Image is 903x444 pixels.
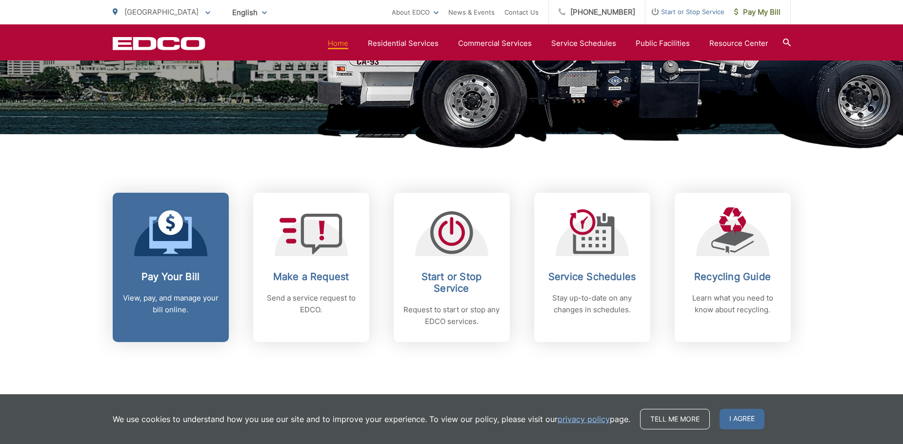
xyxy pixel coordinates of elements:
[534,193,650,342] a: Service Schedules Stay up-to-date on any changes in schedules.
[263,271,360,283] h2: Make a Request
[368,38,439,49] a: Residential Services
[558,413,610,425] a: privacy policy
[403,271,500,294] h2: Start or Stop Service
[551,38,616,49] a: Service Schedules
[675,193,791,342] a: Recycling Guide Learn what you need to know about recycling.
[684,292,781,316] p: Learn what you need to know about recycling.
[253,193,369,342] a: Make a Request Send a service request to EDCO.
[684,271,781,283] h2: Recycling Guide
[263,292,360,316] p: Send a service request to EDCO.
[709,38,768,49] a: Resource Center
[122,271,219,283] h2: Pay Your Bill
[328,38,348,49] a: Home
[225,4,274,21] span: English
[403,304,500,327] p: Request to start or stop any EDCO services.
[113,193,229,342] a: Pay Your Bill View, pay, and manage your bill online.
[504,6,539,18] a: Contact Us
[720,409,764,429] span: I agree
[124,7,199,17] span: [GEOGRAPHIC_DATA]
[448,6,495,18] a: News & Events
[640,409,710,429] a: Tell me more
[113,413,630,425] p: We use cookies to understand how you use our site and to improve your experience. To view our pol...
[392,6,439,18] a: About EDCO
[122,292,219,316] p: View, pay, and manage your bill online.
[734,6,781,18] span: Pay My Bill
[458,38,532,49] a: Commercial Services
[113,37,205,50] a: EDCD logo. Return to the homepage.
[636,38,690,49] a: Public Facilities
[544,271,641,283] h2: Service Schedules
[544,292,641,316] p: Stay up-to-date on any changes in schedules.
